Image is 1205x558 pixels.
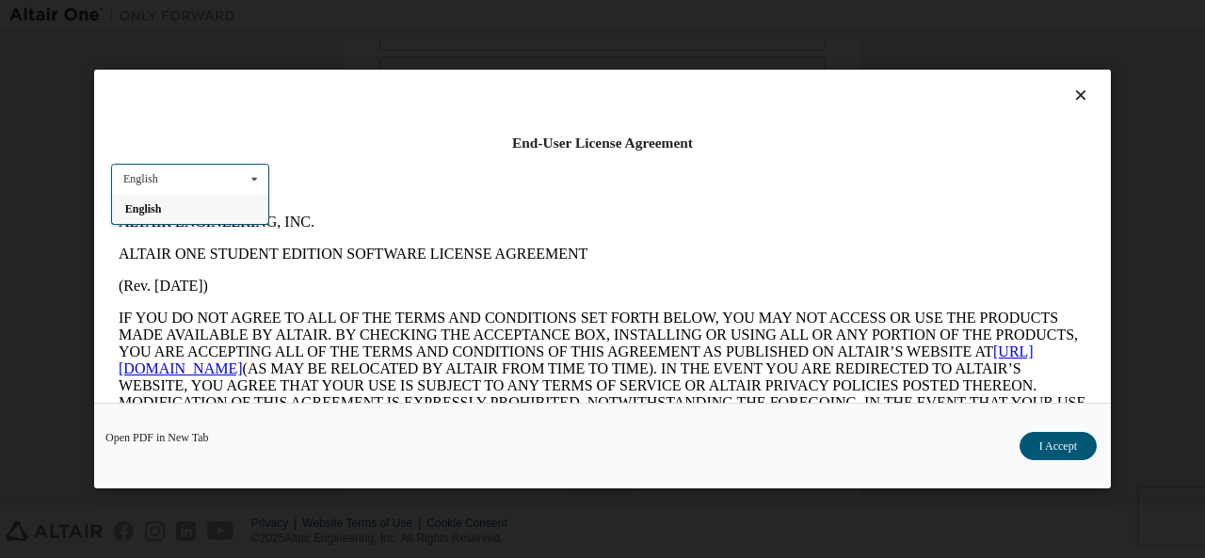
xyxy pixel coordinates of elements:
a: [URL][DOMAIN_NAME] [8,137,923,170]
span: English [125,202,162,215]
p: ALTAIR ONE STUDENT EDITION SOFTWARE LICENSE AGREEMENT [8,40,975,56]
button: I Accept [1020,432,1097,460]
div: End-User License Agreement [111,134,1094,152]
a: Open PDF in New Tab [105,432,209,443]
p: ALTAIR ENGINEERING, INC. [8,8,975,24]
p: (Rev. [DATE]) [8,72,975,88]
p: IF YOU DO NOT AGREE TO ALL OF THE TERMS AND CONDITIONS SET FORTH BELOW, YOU MAY NOT ACCESS OR USE... [8,104,975,239]
div: English [123,173,158,184]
